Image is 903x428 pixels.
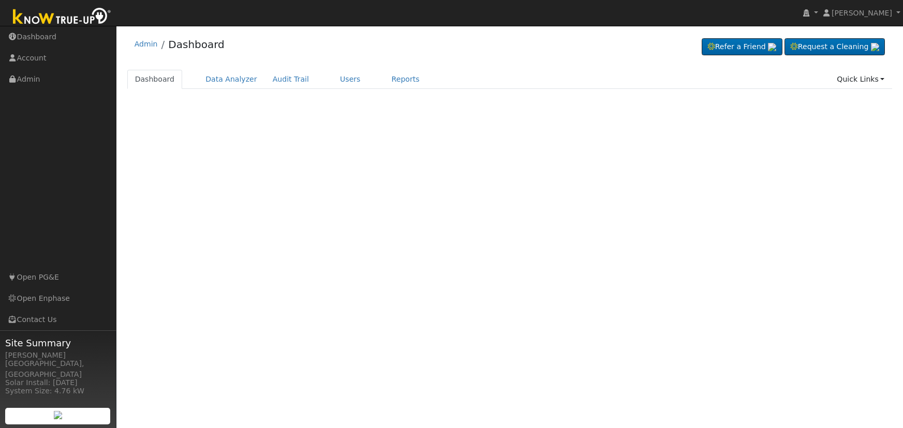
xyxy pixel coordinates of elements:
[784,38,885,56] a: Request a Cleaning
[8,6,116,29] img: Know True-Up
[5,386,111,396] div: System Size: 4.76 kW
[871,43,879,51] img: retrieve
[768,43,776,51] img: retrieve
[168,38,225,51] a: Dashboard
[54,411,62,419] img: retrieve
[332,70,368,89] a: Users
[265,70,317,89] a: Audit Trail
[135,40,158,48] a: Admin
[5,377,111,388] div: Solar Install: [DATE]
[5,350,111,361] div: [PERSON_NAME]
[5,358,111,380] div: [GEOGRAPHIC_DATA], [GEOGRAPHIC_DATA]
[702,38,782,56] a: Refer a Friend
[5,336,111,350] span: Site Summary
[384,70,427,89] a: Reports
[127,70,183,89] a: Dashboard
[832,9,892,17] span: [PERSON_NAME]
[829,70,892,89] a: Quick Links
[198,70,265,89] a: Data Analyzer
